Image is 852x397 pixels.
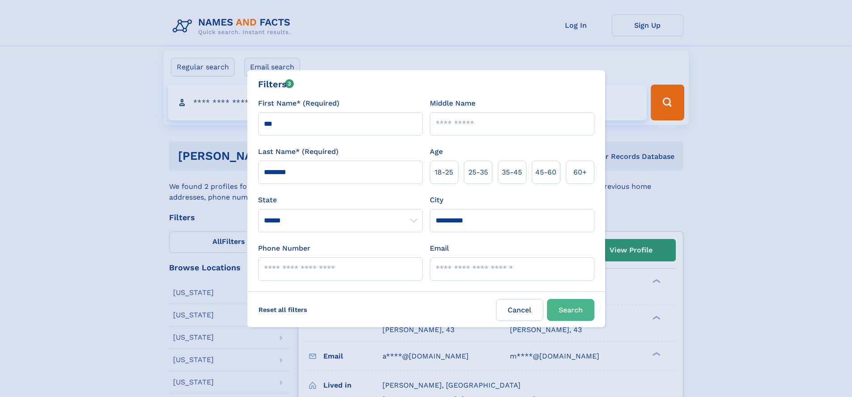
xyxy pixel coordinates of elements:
[435,167,453,178] span: 18‑25
[258,77,294,91] div: Filters
[496,299,543,321] label: Cancel
[547,299,594,321] button: Search
[430,195,443,205] label: City
[253,299,313,320] label: Reset all filters
[430,146,443,157] label: Age
[502,167,522,178] span: 35‑45
[258,98,339,109] label: First Name* (Required)
[468,167,488,178] span: 25‑35
[430,243,449,254] label: Email
[258,243,310,254] label: Phone Number
[535,167,556,178] span: 45‑60
[258,195,423,205] label: State
[258,146,339,157] label: Last Name* (Required)
[573,167,587,178] span: 60+
[430,98,475,109] label: Middle Name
